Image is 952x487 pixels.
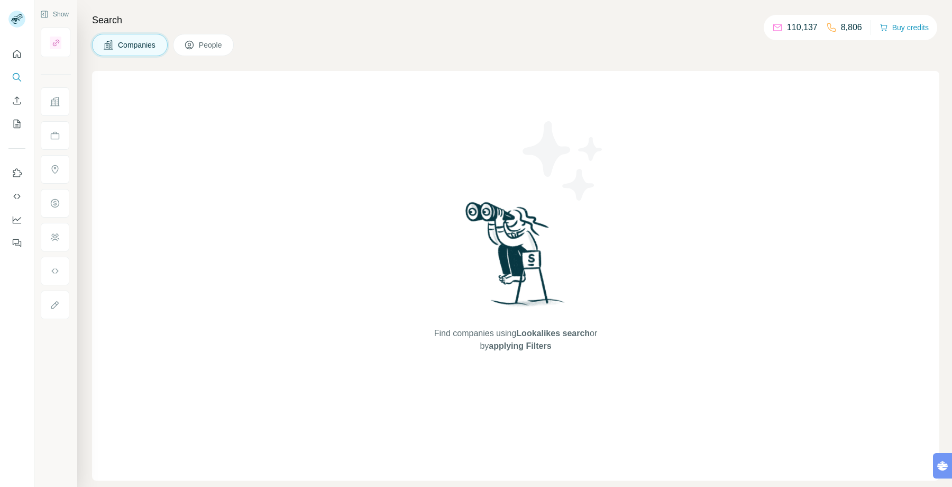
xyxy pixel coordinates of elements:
button: Use Surfe API [8,187,25,206]
img: Surfe Illustration - Woman searching with binoculars [461,199,571,317]
span: Companies [118,40,157,50]
button: Feedback [8,233,25,252]
button: My lists [8,114,25,133]
button: Search [8,68,25,87]
span: Find companies using or by [431,327,600,353]
span: People [199,40,223,50]
button: Enrich CSV [8,91,25,110]
p: 110,137 [787,21,818,34]
h4: Search [92,13,939,28]
button: Quick start [8,44,25,64]
button: Use Surfe on LinkedIn [8,164,25,183]
span: applying Filters [489,341,551,350]
button: Buy credits [880,20,929,35]
button: Dashboard [8,210,25,229]
button: Show [33,6,76,22]
img: Surfe Illustration - Stars [516,113,611,209]
span: Lookalikes search [516,329,590,338]
p: 8,806 [841,21,862,34]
